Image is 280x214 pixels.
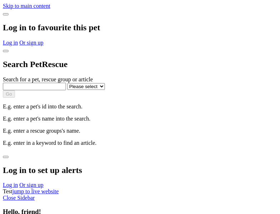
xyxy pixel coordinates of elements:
[3,195,35,201] a: Close Sidebar
[3,103,277,110] p: E.g. enter a pet's id into the search.
[3,156,9,158] button: close
[3,9,277,46] div: Dialog Window - Close (Press escape to close)
[3,13,9,15] button: close
[3,76,93,82] label: Search for a pet, rescue group or article
[3,165,277,175] h2: Log in to set up alerts
[12,188,58,194] a: jump to live website
[3,23,277,32] h2: Log in to favourite this pet
[3,152,277,189] div: Dialog Window - Close (Press escape to close)
[3,128,277,134] p: E.g. enter a rescue groups's name.
[3,140,277,146] p: E.g. enter in a keyword to find an article.
[3,3,50,9] a: Skip to main content
[3,50,9,52] button: close
[3,116,277,122] p: E.g. enter a pet's name into the search.
[3,90,15,98] button: Go
[3,60,277,69] h2: Search PetRescue
[3,40,18,46] a: Log in
[3,188,277,195] div: Test
[19,182,44,188] a: Or sign up
[3,182,18,188] a: Log in
[3,46,277,146] div: Dialog Window - Close (Press escape to close)
[19,40,44,46] a: Or sign up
